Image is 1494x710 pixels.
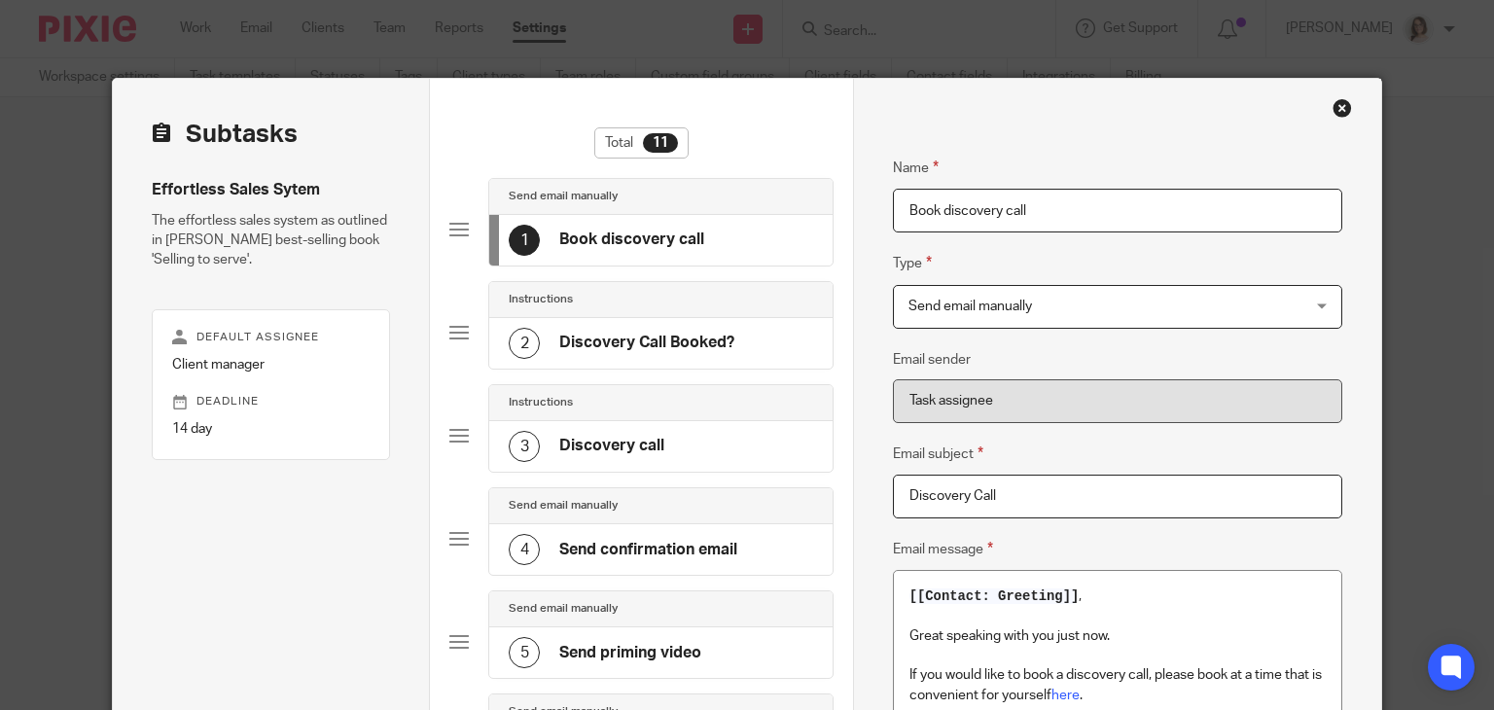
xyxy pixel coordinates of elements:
div: 1 [509,225,540,256]
h4: Instructions [509,395,573,410]
h4: Send email manually [509,601,618,617]
label: Email message [893,538,993,560]
label: Email subject [893,443,983,465]
h4: Discovery Call Booked? [559,333,734,353]
div: 2 [509,328,540,359]
div: Total [594,127,689,159]
h4: Effortless Sales Sytem [152,180,390,200]
h4: Send email manually [509,189,618,204]
p: If you would like to book a discovery call, please book at a time that is convenient for yourself . [909,665,1326,705]
div: 4 [509,534,540,565]
span: Send email manually [908,300,1032,313]
p: Deadline [172,394,370,409]
div: 5 [509,637,540,668]
input: Subject [893,475,1342,518]
p: The effortless sales system as outlined in [PERSON_NAME] best-selling book 'Selling to serve'. [152,211,390,270]
h4: Discovery call [559,436,664,456]
div: Close this dialog window [1333,98,1352,118]
div: 11 [643,133,678,153]
p: 14 day [172,419,370,439]
h4: Book discovery call [559,230,704,250]
span: [[Contact: Greeting]] [909,588,1080,604]
h4: Send priming video [559,643,701,663]
label: Email sender [893,350,971,370]
p: Great speaking with you just now. [909,626,1326,646]
label: Name [893,157,939,179]
h4: Send email manually [509,498,618,514]
p: Client manager [172,355,370,374]
h4: Send confirmation email [559,540,737,560]
div: 3 [509,431,540,462]
a: here [1051,689,1080,702]
h2: Subtasks [152,118,298,151]
label: Type [893,252,932,274]
h4: Instructions [509,292,573,307]
p: Default assignee [172,330,370,345]
p: , [909,586,1326,606]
